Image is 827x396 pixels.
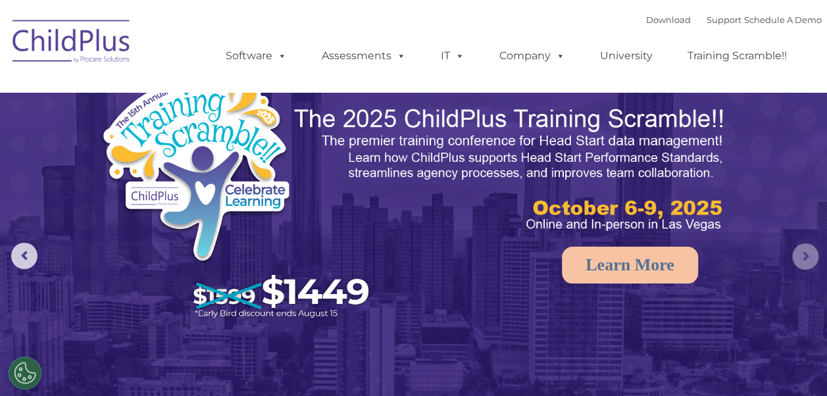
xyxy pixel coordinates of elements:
a: Download [646,14,691,25]
span: Phone number [183,141,239,151]
a: Training Scramble!! [674,43,800,69]
button: Cookies Settings [9,357,41,389]
a: Software [213,43,300,69]
img: ChildPlus by Procare Solutions [6,11,138,76]
a: Schedule A Demo [744,14,822,25]
span: Last name [183,87,223,97]
a: Learn More [562,247,698,284]
a: Support [707,14,741,25]
a: University [587,43,666,69]
a: IT [428,43,478,69]
a: Company [486,43,578,69]
font: | [646,14,822,25]
a: Assessments [309,43,419,69]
